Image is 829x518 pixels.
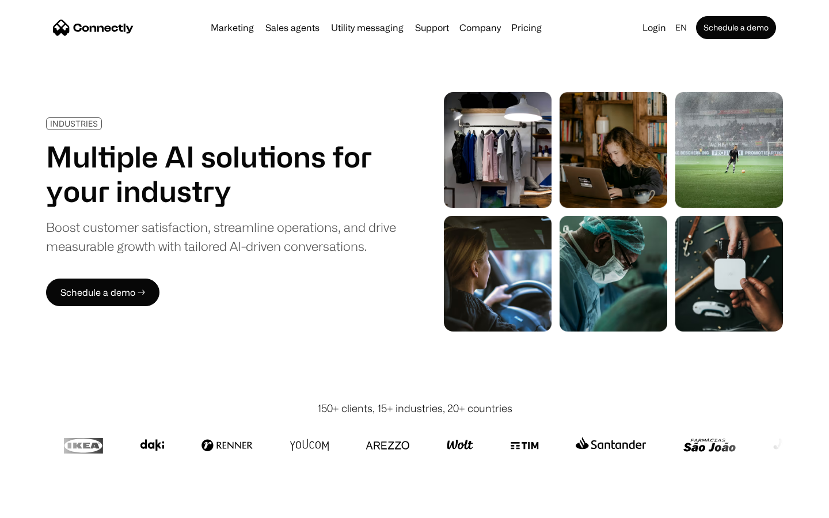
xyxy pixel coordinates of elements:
aside: Language selected: English [12,497,69,514]
a: Support [410,23,454,32]
a: Schedule a demo → [46,279,159,306]
h1: Multiple AI solutions for your industry [46,139,396,208]
a: Utility messaging [326,23,408,32]
div: 150+ clients, 15+ industries, 20+ countries [317,401,512,416]
ul: Language list [23,498,69,514]
div: en [671,20,694,36]
a: Marketing [206,23,258,32]
a: Login [638,20,671,36]
a: home [53,19,134,36]
div: Company [456,20,504,36]
div: Boost customer satisfaction, streamline operations, and drive measurable growth with tailored AI-... [46,218,396,256]
div: INDUSTRIES [50,119,98,128]
div: en [675,20,687,36]
a: Pricing [507,23,546,32]
a: Schedule a demo [696,16,776,39]
a: Sales agents [261,23,324,32]
div: Company [459,20,501,36]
